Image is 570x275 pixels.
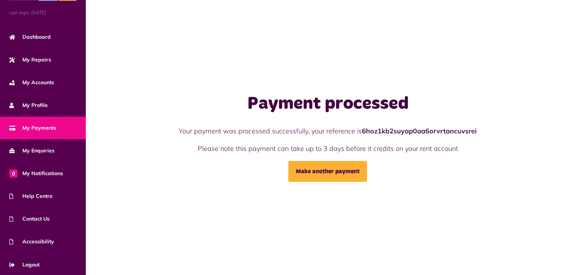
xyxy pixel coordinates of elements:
span: Contact Us [9,215,50,223]
span: 0 [9,169,18,177]
strong: 6hoz1kb2suyap0aa6orvrtancuvsrei [362,127,477,135]
p: Please note this payment can take up to 3 days before it credits on your rent account [163,143,493,154]
span: My Repairs [9,56,51,64]
h1: Payment processed [163,93,493,115]
span: Help Centre [9,192,53,200]
span: My Profile [9,101,48,109]
span: My Payments [9,124,56,132]
span: Last login: [DATE] [9,9,76,16]
span: My Enquiries [9,147,54,155]
span: My Accounts [9,79,54,86]
span: Logout [9,261,40,269]
span: Dashboard [9,33,51,41]
a: Make another payment [288,161,367,182]
p: Your payment was processed successfully, your reference is [163,126,493,136]
span: Accessibility [9,238,54,246]
span: My Notifications [9,170,63,177]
